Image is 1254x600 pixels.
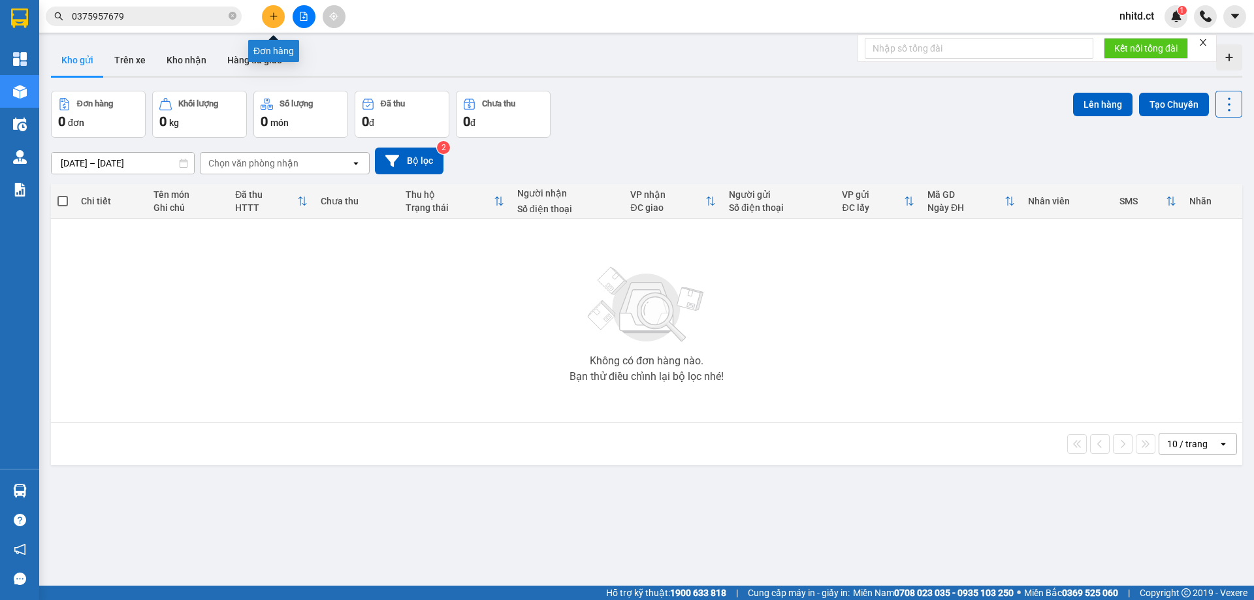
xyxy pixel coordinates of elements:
[58,114,65,129] span: 0
[463,114,470,129] span: 0
[1198,38,1208,47] span: close
[670,588,726,598] strong: 1900 633 818
[13,52,27,66] img: dashboard-icon
[1024,586,1118,600] span: Miền Bắc
[369,118,374,128] span: đ
[1073,93,1133,116] button: Lên hàng
[270,118,289,128] span: món
[13,183,27,197] img: solution-icon
[590,356,703,366] div: Không có đơn hàng nào.
[169,118,179,128] span: kg
[1216,44,1242,71] div: Tạo kho hàng mới
[517,204,618,214] div: Số điện thoại
[1062,588,1118,598] strong: 0369 525 060
[178,99,218,108] div: Khối lượng
[736,586,738,600] span: |
[13,118,27,131] img: warehouse-icon
[229,12,236,20] span: close-circle
[1180,6,1184,15] span: 1
[153,189,222,200] div: Tên món
[1189,196,1235,206] div: Nhãn
[13,85,27,99] img: warehouse-icon
[11,8,28,28] img: logo-vxr
[262,5,285,28] button: plus
[835,184,920,219] th: Toggle SortBy
[1139,93,1209,116] button: Tạo Chuyến
[280,99,313,108] div: Số lượng
[14,573,26,585] span: message
[235,202,297,213] div: HTTT
[927,189,1005,200] div: Mã GD
[748,586,850,600] span: Cung cấp máy in - giấy in:
[269,12,278,21] span: plus
[351,158,361,168] svg: open
[927,202,1005,213] div: Ngày ĐH
[842,202,903,213] div: ĐC lấy
[470,118,475,128] span: đ
[375,148,443,174] button: Bộ lọc
[1113,184,1183,219] th: Toggle SortBy
[581,259,712,351] img: svg+xml;base64,PHN2ZyBjbGFzcz0ibGlzdC1wbHVnX19zdmciIHhtbG5zPSJodHRwOi8vd3d3LnczLm9yZy8yMDAwL3N2Zy...
[152,91,247,138] button: Khối lượng0kg
[570,371,724,382] div: Bạn thử điều chỉnh lại bộ lọc nhé!
[853,586,1014,600] span: Miền Nam
[1182,588,1191,597] span: copyright
[14,543,26,556] span: notification
[399,184,511,219] th: Toggle SortBy
[104,44,156,76] button: Trên xe
[299,12,308,21] span: file-add
[323,5,346,28] button: aim
[253,91,348,138] button: Số lượng0món
[52,153,194,174] input: Select a date range.
[1223,5,1246,28] button: caret-down
[51,91,146,138] button: Đơn hàng0đơn
[1178,6,1187,15] sup: 1
[13,150,27,164] img: warehouse-icon
[72,9,226,24] input: Tìm tên, số ĐT hoặc mã đơn
[437,141,450,154] sup: 2
[355,91,449,138] button: Đã thu0đ
[68,118,84,128] span: đơn
[630,202,705,213] div: ĐC giao
[1128,586,1130,600] span: |
[156,44,217,76] button: Kho nhận
[77,99,113,108] div: Đơn hàng
[261,114,268,129] span: 0
[1200,10,1212,22] img: phone-icon
[1218,439,1229,449] svg: open
[248,40,299,62] div: Đơn hàng
[229,184,314,219] th: Toggle SortBy
[894,588,1014,598] strong: 0708 023 035 - 0935 103 250
[865,38,1093,59] input: Nhập số tổng đài
[208,157,298,170] div: Chọn văn phòng nhận
[630,189,705,200] div: VP nhận
[51,44,104,76] button: Kho gửi
[362,114,369,129] span: 0
[1017,590,1021,595] span: ⚪️
[1109,8,1165,24] span: nhitd.ct
[456,91,551,138] button: Chưa thu0đ
[81,196,140,206] div: Chi tiết
[1119,196,1166,206] div: SMS
[381,99,405,108] div: Đã thu
[1114,41,1178,55] span: Kết nối tổng đài
[321,196,393,206] div: Chưa thu
[153,202,222,213] div: Ghi chú
[606,586,726,600] span: Hỗ trợ kỹ thuật:
[921,184,1021,219] th: Toggle SortBy
[482,99,515,108] div: Chưa thu
[235,189,297,200] div: Đã thu
[1028,196,1106,206] div: Nhân viên
[1167,437,1208,450] div: 10 / trang
[293,5,315,28] button: file-add
[729,202,829,213] div: Số điện thoại
[13,484,27,497] img: warehouse-icon
[729,189,829,200] div: Người gửi
[1170,10,1182,22] img: icon-new-feature
[229,10,236,23] span: close-circle
[517,188,618,198] div: Người nhận
[159,114,167,129] span: 0
[329,12,338,21] span: aim
[1104,38,1188,59] button: Kết nối tổng đài
[624,184,722,219] th: Toggle SortBy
